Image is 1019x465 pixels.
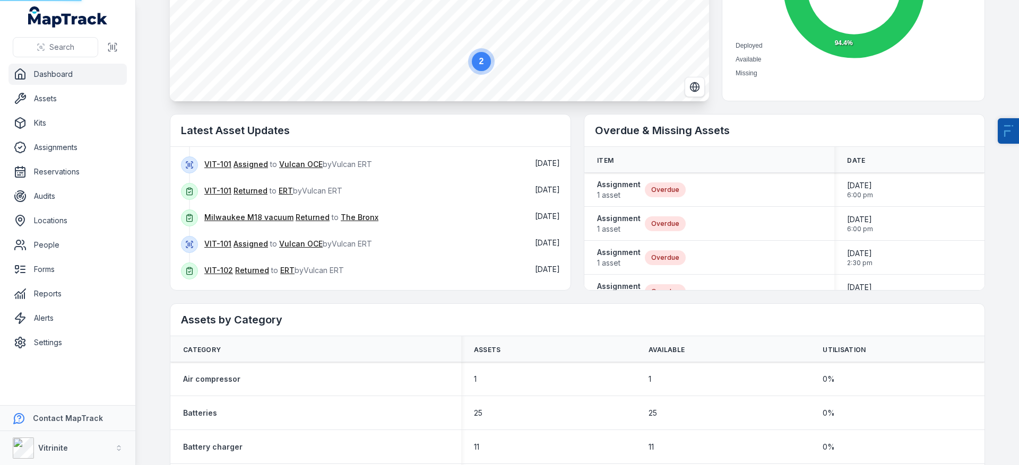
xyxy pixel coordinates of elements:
span: Missing [736,69,757,77]
span: [DATE] [847,214,873,225]
span: Search [49,42,74,52]
a: Assignment1 asset [597,247,641,268]
a: Alerts [8,308,127,329]
a: Air compressor [183,374,240,384]
a: Returned [234,186,267,196]
span: 1 asset [597,224,641,234]
a: Assignment1 asset [597,179,641,200]
a: Audits [8,186,127,207]
span: [DATE] [535,185,560,194]
span: Utilisation [823,346,866,354]
a: Vulcan OCE [279,159,323,170]
a: Assignments [8,137,127,158]
a: Forms [8,259,127,280]
a: The Bronx [341,212,378,223]
a: Assignment [597,281,641,302]
span: to by Vulcan ERT [204,160,372,169]
div: Overdue [645,250,686,265]
h2: Overdue & Missing Assets [595,123,974,138]
time: 09/07/2025, 6:00:00 pm [847,180,873,199]
span: Deployed [736,42,763,49]
a: Assigned [234,159,268,170]
time: 14/07/2025, 9:00:00 am [847,282,873,301]
strong: Vitrinite [38,443,68,452]
strong: Assignment [597,179,641,190]
text: 2 [479,57,484,66]
button: Switch to Satellite View [685,77,705,97]
a: Reports [8,283,127,304]
span: 2:30 pm [847,259,873,267]
a: Assigned [234,239,268,249]
span: 1 asset [597,190,641,200]
time: 10/08/2025, 10:49:14 am [535,265,560,274]
a: ERT [279,186,293,196]
span: Category [183,346,221,354]
a: Assets [8,88,127,109]
span: 1 [649,374,651,384]
div: Overdue [645,216,686,231]
time: 09/07/2025, 6:00:00 pm [847,214,873,233]
span: 1 asset [597,258,641,268]
span: Item [597,156,614,165]
a: VIT-101 [204,186,231,196]
a: Batteries [183,408,217,418]
span: [DATE] [847,282,873,293]
span: [DATE] [535,265,560,274]
a: VIT-102 [204,265,233,276]
a: Milwaukee M18 vacuum [204,212,293,223]
h2: Latest Asset Updates [181,123,560,138]
span: 0 % [823,408,835,418]
span: to [204,213,378,222]
span: [DATE] [535,212,560,221]
span: 1 [474,374,477,384]
span: to by Vulcan ERT [204,186,342,195]
a: Battery charger [183,442,243,452]
span: 11 [474,442,479,452]
a: Settings [8,332,127,353]
a: Vulcan OCE [279,239,323,249]
button: Search [13,37,98,57]
span: [DATE] [847,180,873,191]
strong: Assignment [597,281,641,292]
a: Reservations [8,161,127,182]
span: 11 [649,442,654,452]
span: Available [736,56,761,63]
strong: Contact MapTrack [33,414,103,423]
span: 6:00 pm [847,191,873,199]
span: [DATE] [535,159,560,168]
span: Date [847,156,865,165]
span: Available [649,346,685,354]
span: 0 % [823,442,835,452]
a: VIT-101 [204,239,231,249]
a: VIT-101 [204,159,231,170]
a: People [8,234,127,256]
a: Returned [235,265,269,276]
time: 11/08/2025, 2:47:16 pm [535,212,560,221]
a: Kits [8,112,127,134]
span: to by Vulcan ERT [204,239,372,248]
strong: Assignment [597,213,641,224]
span: [DATE] [847,248,873,259]
span: 6:00 pm [847,225,873,233]
a: Returned [296,212,330,223]
span: 25 [649,408,657,418]
a: ERT [280,265,295,276]
a: Locations [8,210,127,231]
time: 12/08/2025, 9:39:03 am [535,159,560,168]
div: Overdue [645,182,686,197]
time: 11/08/2025, 12:46:32 pm [535,238,560,247]
span: 25 [474,408,482,418]
span: [DATE] [535,238,560,247]
time: 05/08/2025, 2:30:00 pm [847,248,873,267]
strong: Assignment [597,247,641,258]
span: 0 % [823,374,835,384]
time: 11/08/2025, 3:44:18 pm [535,185,560,194]
a: Dashboard [8,64,127,85]
a: MapTrack [28,6,108,28]
div: Overdue [645,284,686,299]
a: Assignment1 asset [597,213,641,234]
h2: Assets by Category [181,312,974,327]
